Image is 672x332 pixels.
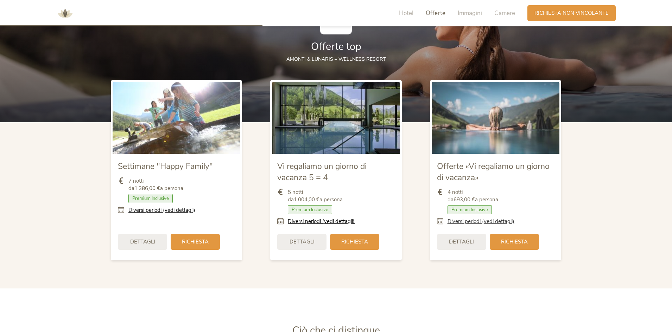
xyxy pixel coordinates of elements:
[55,3,76,24] img: AMONTI & LUNARIS Wellnessresort
[288,189,343,203] span: 5 notti da a persona
[454,196,475,203] b: 693,00 €
[294,196,319,203] b: 1.004,00 €
[286,56,386,63] span: AMONTI & LUNARIS – wellness resort
[494,9,515,17] span: Camere
[288,205,332,214] span: Premium Inclusive
[501,238,528,246] span: Richiesta
[288,218,355,225] a: Diversi periodi (vedi dettagli)
[182,238,209,246] span: Richiesta
[399,9,413,17] span: Hotel
[448,218,514,225] a: Diversi periodi (vedi dettagli)
[118,161,213,172] span: Settimane "Happy Family"
[113,82,240,154] img: Settimane "Happy Family"
[437,161,550,183] span: Offerte «Vi regaliamo un giorno di vacanza»
[128,177,183,192] span: 7 notti da a persona
[128,207,195,214] a: Diversi periodi (vedi dettagli)
[341,238,368,246] span: Richiesta
[290,238,315,246] span: Dettagli
[432,82,559,154] img: Offerte «Vi regaliamo un giorno di vacanza»
[311,40,361,53] span: Offerte top
[55,11,76,15] a: AMONTI & LUNARIS Wellnessresort
[128,194,173,203] span: Premium Inclusive
[449,238,474,246] span: Dettagli
[448,189,498,203] span: 4 notti da a persona
[448,205,492,214] span: Premium Inclusive
[426,9,445,17] span: Offerte
[534,9,609,17] span: Richiesta non vincolante
[134,185,160,192] b: 1.386,00 €
[277,161,367,183] span: Vi regaliamo un giorno di vacanza 5 = 4
[130,238,155,246] span: Dettagli
[458,9,482,17] span: Immagini
[272,82,400,154] img: Vi regaliamo un giorno di vacanza 5 = 4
